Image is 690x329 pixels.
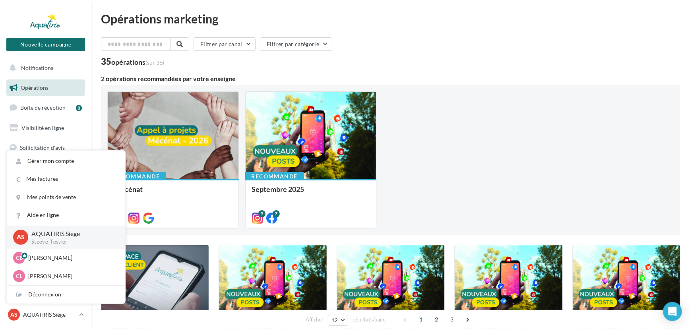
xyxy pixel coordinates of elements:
[21,64,53,71] span: Notifications
[101,75,680,82] div: 2 opérations recommandées par votre enseigne
[252,185,370,201] div: Septembre 2025
[6,307,85,322] a: AS AQUATIRIS Siège
[5,159,87,176] a: Campagnes
[101,13,680,25] div: Opérations marketing
[446,313,459,326] span: 3
[7,152,125,170] a: Gérer mon compte
[17,233,25,242] span: AS
[7,286,125,304] div: Déconnexion
[331,317,338,323] span: 12
[20,104,66,111] span: Boîte de réception
[16,272,22,280] span: CL
[306,316,324,323] span: Afficher
[114,185,232,201] div: Mécénat
[194,37,256,51] button: Filtrer par canal
[145,59,164,66] span: (sur 36)
[28,254,116,262] p: [PERSON_NAME]
[76,105,82,111] div: 8
[10,311,17,319] span: AS
[5,60,83,76] button: Notifications
[5,99,87,116] a: Boîte de réception8
[430,313,443,326] span: 2
[6,38,85,51] button: Nouvelle campagne
[111,58,164,66] div: opérations
[7,170,125,188] a: Mes factures
[5,120,87,136] a: Visibilité en ligne
[16,254,22,262] span: CL
[23,311,76,319] p: AQUATIRIS Siège
[31,238,112,246] p: Steeve_Tessier
[7,188,125,206] a: Mes points de vente
[31,229,112,238] p: AQUATIRIS Siège
[353,316,386,323] span: résultats/page
[20,144,65,151] span: Sollicitation d'avis
[7,206,125,224] a: Aide en ligne
[328,315,348,326] button: 12
[101,57,164,66] div: 35
[5,238,87,255] a: Docto'Com
[5,79,87,96] a: Opérations
[5,139,87,156] a: Sollicitation d'avis
[5,218,87,235] a: Calendrier
[5,179,87,195] a: Contacts
[28,272,116,280] p: [PERSON_NAME]
[273,210,280,217] div: 7
[5,199,87,215] a: Médiathèque
[258,210,266,217] div: 9
[260,37,332,51] button: Filtrer par catégorie
[663,302,682,321] div: Open Intercom Messenger
[21,124,64,131] span: Visibilité en ligne
[245,172,304,181] div: Recommandé
[107,172,166,181] div: Recommandé
[21,84,48,91] span: Opérations
[415,313,428,326] span: 1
